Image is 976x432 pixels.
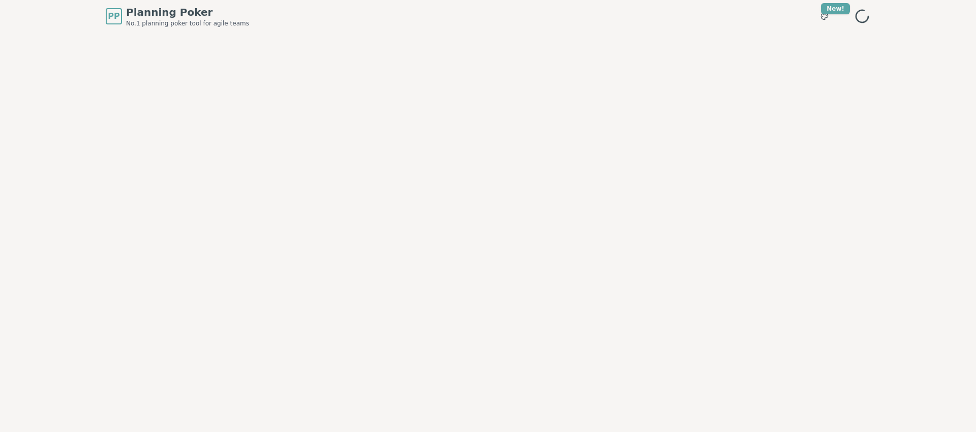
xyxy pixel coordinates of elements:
span: Planning Poker [126,5,249,19]
a: PPPlanning PokerNo.1 planning poker tool for agile teams [106,5,249,27]
span: PP [108,10,119,22]
button: New! [815,7,834,25]
span: No.1 planning poker tool for agile teams [126,19,249,27]
div: New! [821,3,850,14]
